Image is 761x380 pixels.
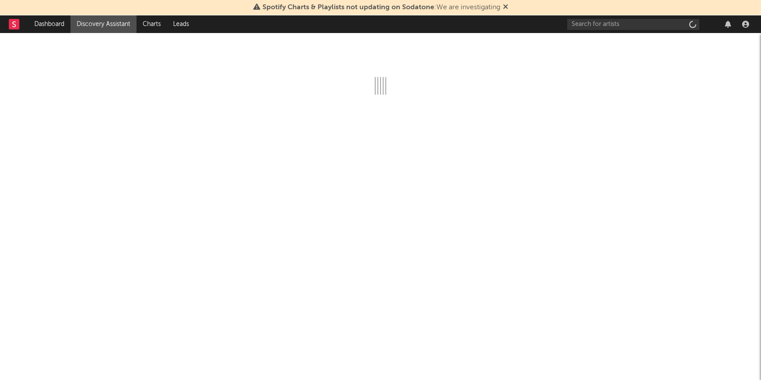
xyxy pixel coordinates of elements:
[28,15,70,33] a: Dashboard
[167,15,195,33] a: Leads
[262,4,500,11] span: : We are investigating
[503,4,508,11] span: Dismiss
[137,15,167,33] a: Charts
[70,15,137,33] a: Discovery Assistant
[567,19,699,30] input: Search for artists
[262,4,434,11] span: Spotify Charts & Playlists not updating on Sodatone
